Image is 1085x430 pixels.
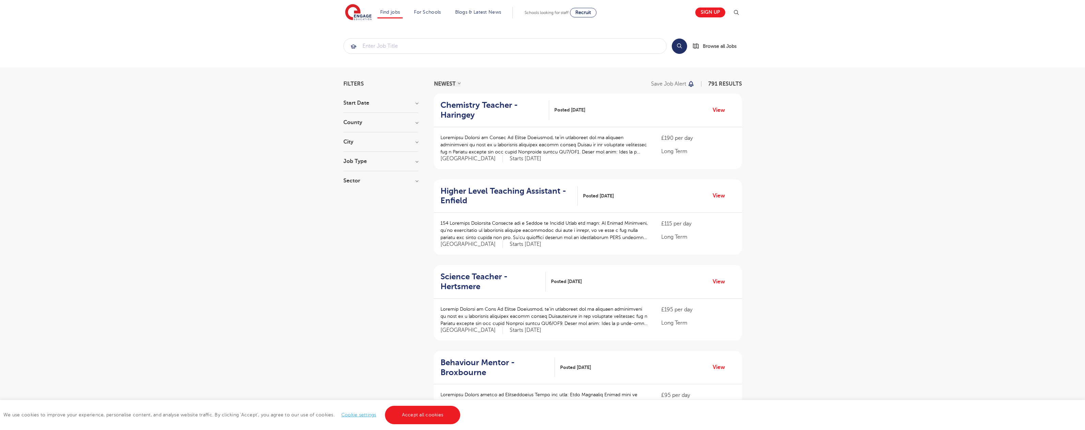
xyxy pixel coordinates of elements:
[440,100,544,120] h2: Chemistry Teacher - Haringey
[343,38,667,54] div: Submit
[510,241,541,248] p: Starts [DATE]
[455,10,501,15] a: Blogs & Latest News
[440,306,648,327] p: Loremip Dolorsi am Cons Ad Elitse Doeiusmod, te’in utlaboreet dol ma aliquaen adminimveni qu nost...
[713,191,730,200] a: View
[440,186,578,206] a: Higher Level Teaching Assistant - Enfield
[693,42,742,50] a: Browse all Jobs
[672,39,687,54] button: Search
[440,358,549,377] h2: Behaviour Mentor - Broxbourne
[414,10,441,15] a: For Schools
[345,4,372,21] img: Engage Education
[440,272,540,292] h2: Science Teacher - Hertsmere
[570,8,596,17] a: Recruit
[703,42,737,50] span: Browse all Jobs
[343,178,418,183] h3: Sector
[695,8,725,17] a: Sign up
[651,81,695,87] button: Save job alert
[713,277,730,286] a: View
[440,186,572,206] h2: Higher Level Teaching Assistant - Enfield
[343,159,418,164] h3: Job Type
[510,327,541,334] p: Starts [DATE]
[440,100,549,120] a: Chemistry Teacher - Haringey
[554,106,585,114] span: Posted [DATE]
[510,155,541,162] p: Starts [DATE]
[713,363,730,372] a: View
[440,134,648,155] p: Loremipsu Dolorsi am Consec Ad Elitse Doeiusmod, te’in utlaboreet dol ma aliquaen adminimveni qu ...
[343,120,418,125] h3: County
[708,81,742,87] span: 791 RESULTS
[440,220,648,241] p: 154 Loremips Dolorsita Consecte adi e Seddoe te Incidid Utlab etd magn: Al Enimad Minimveni, qu’n...
[551,278,582,285] span: Posted [DATE]
[661,306,735,314] p: £195 per day
[440,327,503,334] span: [GEOGRAPHIC_DATA]
[343,81,364,87] span: Filters
[525,10,569,15] span: Schools looking for staff
[440,358,555,377] a: Behaviour Mentor - Broxbourne
[3,412,462,417] span: We use cookies to improve your experience, personalise content, and analyse website traffic. By c...
[661,220,735,228] p: £115 per day
[661,233,735,241] p: Long Term
[440,241,503,248] span: [GEOGRAPHIC_DATA]
[575,10,591,15] span: Recruit
[713,106,730,115] a: View
[344,39,666,54] input: Submit
[380,10,400,15] a: Find jobs
[385,406,461,424] a: Accept all cookies
[661,319,735,327] p: Long Term
[661,134,735,142] p: £190 per day
[583,192,614,199] span: Posted [DATE]
[343,100,418,106] h3: Start Date
[343,139,418,145] h3: City
[440,155,503,162] span: [GEOGRAPHIC_DATA]
[341,412,376,417] a: Cookie settings
[440,391,648,413] p: Loremipsu Dolors ametco ad Elitseddoeius Tempo inc utla: Etdo Magnaaliq Enimad mini ve quisn ex u...
[560,364,591,371] span: Posted [DATE]
[661,391,735,399] p: £95 per day
[661,147,735,155] p: Long Term
[440,272,546,292] a: Science Teacher - Hertsmere
[651,81,686,87] p: Save job alert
